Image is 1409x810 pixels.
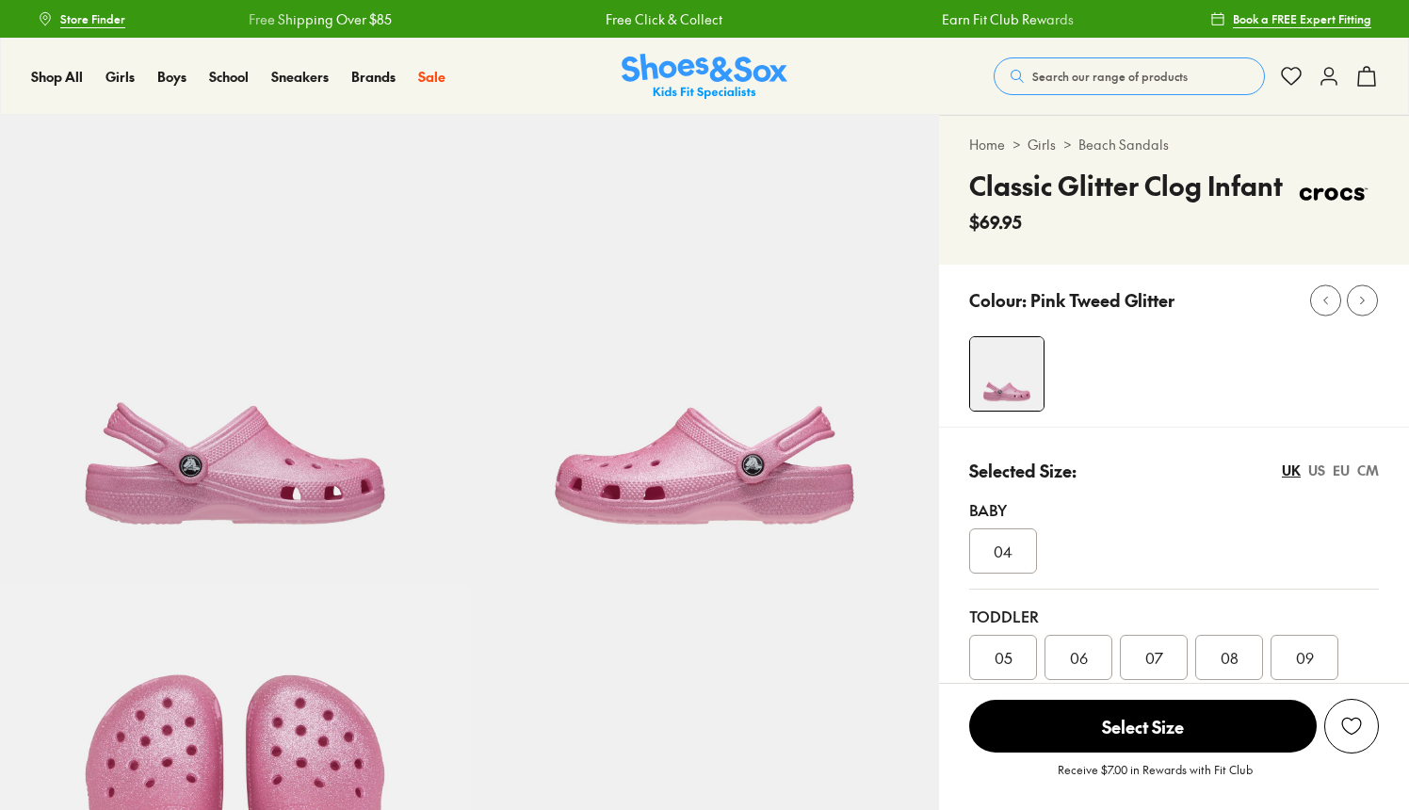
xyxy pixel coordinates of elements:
div: EU [1333,461,1350,480]
a: Shoes & Sox [622,54,787,100]
div: Toddler [969,605,1379,627]
span: Sale [418,67,445,86]
a: Sale [418,67,445,87]
a: Girls [1028,135,1056,154]
span: 05 [995,646,1012,669]
img: 5-502843_1 [470,115,940,585]
a: School [209,67,249,87]
span: Boys [157,67,186,86]
a: Free Shipping Over $85 [245,9,388,29]
span: Select Size [969,700,1317,753]
span: Sneakers [271,67,329,86]
a: Shop All [31,67,83,87]
img: Vendor logo [1288,166,1379,222]
a: Brands [351,67,396,87]
span: Store Finder [60,10,125,27]
a: Beach Sandals [1078,135,1169,154]
p: Selected Size: [969,458,1077,483]
a: Home [969,135,1005,154]
span: 04 [994,540,1012,562]
div: US [1308,461,1325,480]
span: Brands [351,67,396,86]
span: $69.95 [969,209,1022,235]
p: Colour: [969,287,1027,313]
div: Baby [969,498,1379,521]
span: Shop All [31,67,83,86]
span: Girls [105,67,135,86]
span: Book a FREE Expert Fitting [1233,10,1371,27]
a: Book a FREE Expert Fitting [1210,2,1371,36]
span: Search our range of products [1032,68,1188,85]
a: Earn Fit Club Rewards [939,9,1071,29]
span: 07 [1145,646,1163,669]
span: School [209,67,249,86]
button: Add to Wishlist [1324,699,1379,753]
a: Store Finder [38,2,125,36]
button: Select Size [969,699,1317,753]
span: 09 [1296,646,1314,669]
a: Boys [157,67,186,87]
div: > > [969,135,1379,154]
a: Girls [105,67,135,87]
span: 08 [1221,646,1239,669]
a: Sneakers [271,67,329,87]
span: 06 [1070,646,1088,669]
img: SNS_Logo_Responsive.svg [622,54,787,100]
p: Pink Tweed Glitter [1030,287,1174,313]
div: CM [1357,461,1379,480]
button: Search our range of products [994,57,1265,95]
img: 4-502842_1 [970,337,1044,411]
div: UK [1282,461,1301,480]
a: Free Click & Collect [603,9,720,29]
p: Receive $7.00 in Rewards with Fit Club [1058,761,1253,795]
h4: Classic Glitter Clog Infant [969,166,1283,205]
